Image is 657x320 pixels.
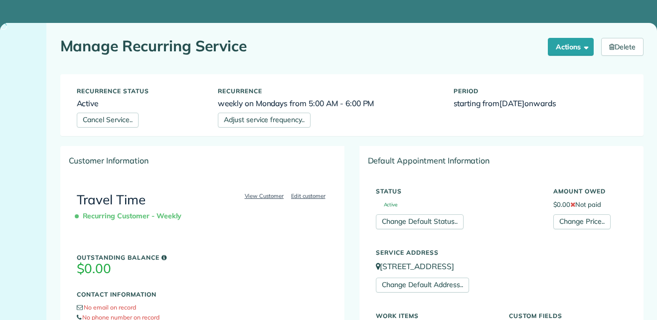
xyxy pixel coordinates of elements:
div: Customer Information [61,147,344,174]
a: Cancel Service.. [77,113,139,128]
div: Default Appointment Information [360,147,643,174]
a: Change Default Status.. [376,214,464,229]
h5: Custom Fields [509,313,627,319]
span: No email on record [84,304,136,311]
h5: Outstanding Balance [77,254,328,261]
a: Delete [601,38,644,56]
a: Adjust service frequency.. [218,113,311,128]
button: Actions [548,38,594,56]
a: View Customer [242,191,287,200]
h6: weekly on Mondays from 5:00 AM - 6:00 PM [218,99,439,108]
a: Change Default Address.. [376,278,469,293]
p: [STREET_ADDRESS] [376,261,627,272]
h5: Service Address [376,249,627,256]
h5: Recurrence [218,88,439,94]
h5: Status [376,188,538,194]
h5: Amount Owed [553,188,627,194]
h5: Period [454,88,627,94]
a: Change Price.. [553,214,611,229]
a: Travel Time [77,191,146,208]
span: Active [376,202,398,207]
span: [DATE] [499,98,524,108]
h5: Recurrence status [77,88,203,94]
h6: starting from onwards [454,99,627,108]
h5: Work Items [376,313,494,319]
a: Edit customer [288,191,328,200]
h1: Manage Recurring Service [60,38,541,54]
span: Recurring Customer - Weekly [77,207,186,225]
h3: $0.00 [77,262,328,276]
div: $0.00 Not paid [546,183,635,229]
h6: Active [77,99,203,108]
h5: Contact Information [77,291,328,298]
